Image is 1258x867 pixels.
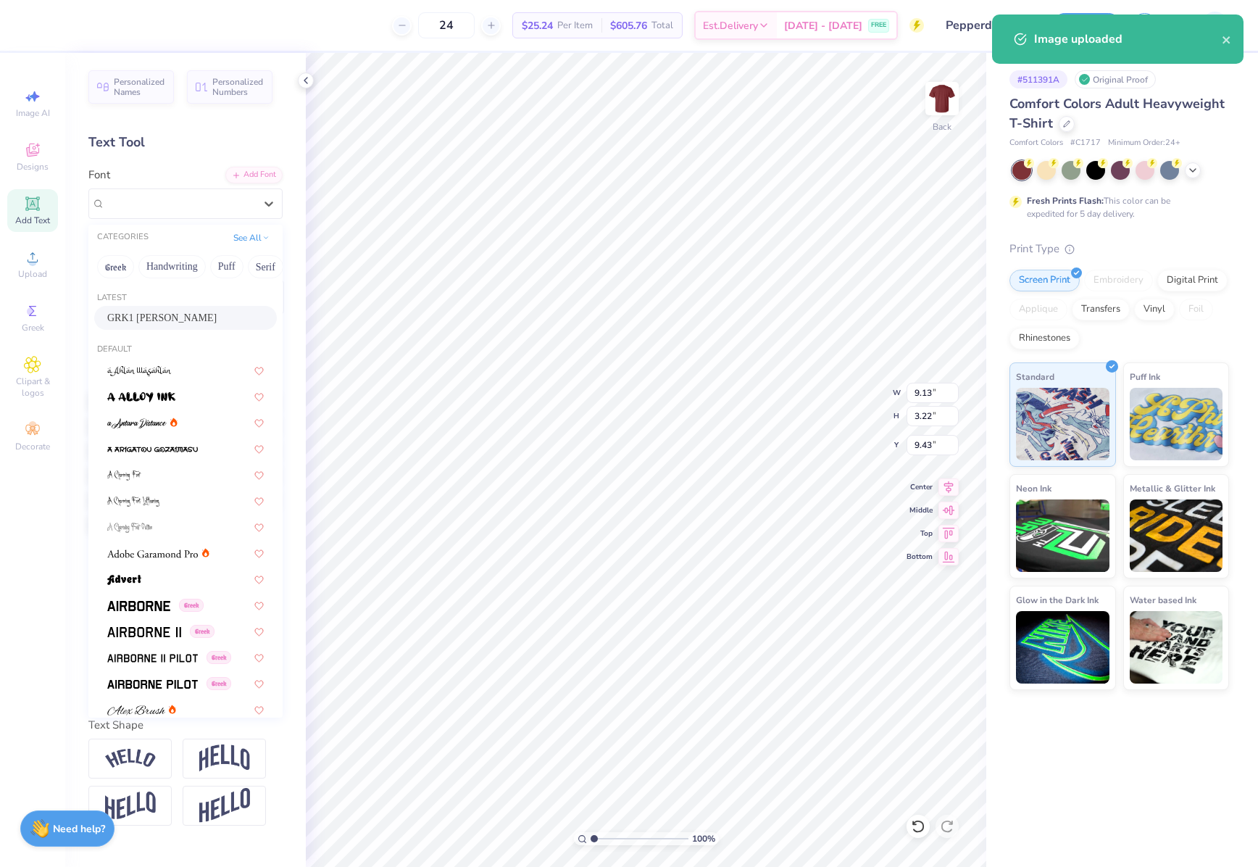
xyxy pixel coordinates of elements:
[1016,369,1054,384] span: Standard
[871,20,886,30] span: FREE
[1130,369,1160,384] span: Puff Ink
[933,120,951,133] div: Back
[107,575,141,585] img: Advert
[1130,499,1223,572] img: Metallic & Glitter Ink
[107,310,217,325] span: GRK1 [PERSON_NAME]
[1016,499,1109,572] img: Neon Ink
[107,470,141,481] img: A Charming Font
[107,627,181,637] img: Airborne II
[88,717,283,734] div: Text Shape
[212,77,264,97] span: Personalized Numbers
[107,601,170,611] img: Airborne
[107,679,198,689] img: Airborne Pilot
[1070,137,1101,149] span: # C1717
[907,528,933,539] span: Top
[1130,592,1196,607] span: Water based Ink
[179,599,204,612] span: Greek
[1016,481,1051,496] span: Neon Ink
[1016,592,1099,607] span: Glow in the Dark Ink
[1075,70,1156,88] div: Original Proof
[1130,611,1223,684] img: Water based Ink
[1009,137,1063,149] span: Comfort Colors
[1009,241,1229,257] div: Print Type
[225,167,283,183] div: Add Font
[1130,481,1215,496] span: Metallic & Glitter Ink
[703,18,758,33] span: Est. Delivery
[88,344,283,356] div: Default
[18,268,47,280] span: Upload
[784,18,862,33] span: [DATE] - [DATE]
[1157,270,1228,291] div: Digital Print
[610,18,647,33] span: $605.76
[928,84,957,113] img: Back
[114,77,165,97] span: Personalized Names
[107,444,198,455] img: a Arigatou Gozaimasu
[229,231,274,245] button: See All
[107,392,175,402] img: a Alloy Ink
[1179,299,1213,320] div: Foil
[105,792,156,820] img: Flag
[907,552,933,562] span: Bottom
[88,133,283,152] div: Text Tool
[107,366,172,376] img: a Ahlan Wasahlan
[692,832,715,845] span: 100 %
[1134,299,1175,320] div: Vinyl
[105,749,156,768] img: Arc
[418,12,475,38] input: – –
[16,107,50,119] span: Image AI
[1027,194,1205,220] div: This color can be expedited for 5 day delivery.
[190,625,214,638] span: Greek
[15,441,50,452] span: Decorate
[907,482,933,492] span: Center
[88,292,283,304] div: Latest
[1009,270,1080,291] div: Screen Print
[1034,30,1222,48] div: Image uploaded
[651,18,673,33] span: Total
[1072,299,1130,320] div: Transfers
[107,549,198,559] img: Adobe Garamond Pro
[522,18,553,33] span: $25.24
[557,18,593,33] span: Per Item
[107,653,198,663] img: Airborne II Pilot
[207,651,231,664] span: Greek
[107,418,167,428] img: a Antara Distance
[1009,95,1225,132] span: Comfort Colors Adult Heavyweight T-Shirt
[1016,388,1109,460] img: Standard
[199,744,250,772] img: Arch
[210,255,243,278] button: Puff
[907,505,933,515] span: Middle
[1130,388,1223,460] img: Puff Ink
[248,255,283,278] button: Serif
[935,11,1041,40] input: Untitled Design
[1027,195,1104,207] strong: Fresh Prints Flash:
[1009,299,1067,320] div: Applique
[1084,270,1153,291] div: Embroidery
[97,231,149,244] div: CATEGORIES
[1009,328,1080,349] div: Rhinestones
[22,322,44,333] span: Greek
[53,822,105,836] strong: Need help?
[199,788,250,824] img: Rise
[17,161,49,173] span: Designs
[7,376,58,399] span: Clipart & logos
[107,523,152,533] img: A Charming Font Outline
[207,677,231,690] span: Greek
[1016,611,1109,684] img: Glow in the Dark Ink
[88,167,110,183] label: Font
[15,215,50,226] span: Add Text
[107,497,159,507] img: A Charming Font Leftleaning
[1009,70,1067,88] div: # 511391A
[138,255,206,278] button: Handwriting
[1222,30,1232,48] button: close
[97,255,134,278] button: Greek
[107,705,165,715] img: Alex Brush
[1108,137,1180,149] span: Minimum Order: 24 +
